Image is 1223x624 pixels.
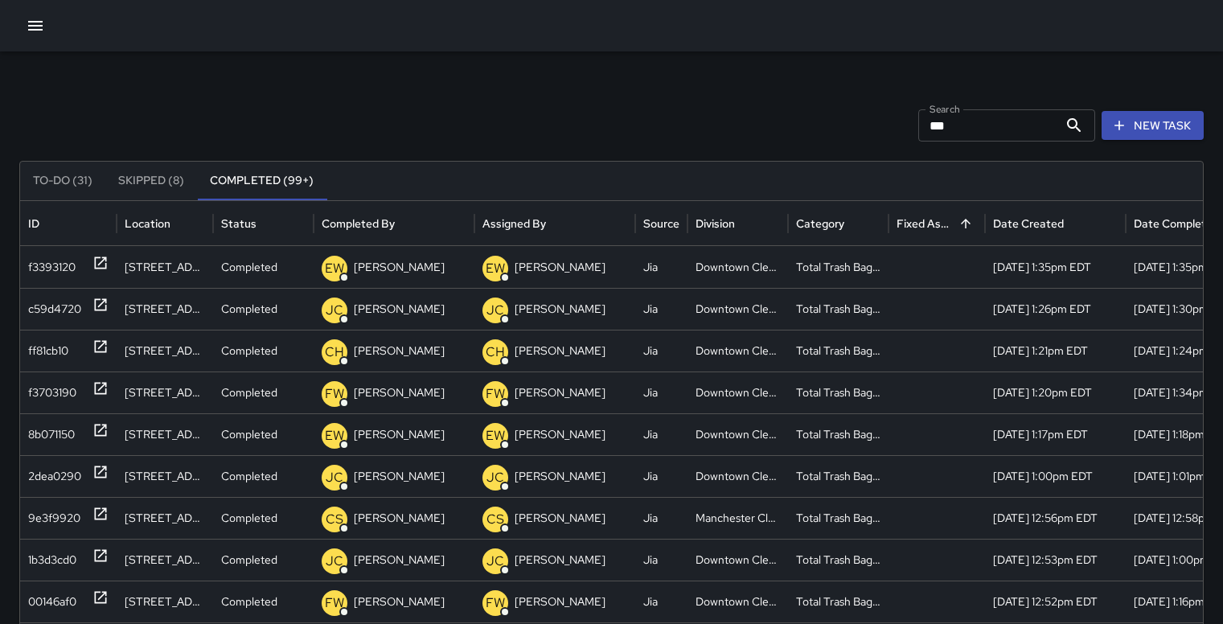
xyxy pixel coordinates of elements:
[354,581,445,622] p: [PERSON_NAME]
[486,343,505,362] p: CH
[28,581,76,622] div: 00146af0
[486,552,504,571] p: JC
[221,540,277,581] p: Completed
[796,216,844,231] div: Category
[515,581,605,622] p: [PERSON_NAME]
[221,247,277,288] p: Completed
[788,330,889,372] div: Total Trash Bag Drop
[486,301,504,320] p: JC
[687,413,788,455] div: Downtown Cleaning
[221,498,277,539] p: Completed
[515,540,605,581] p: [PERSON_NAME]
[354,372,445,413] p: [PERSON_NAME]
[354,330,445,372] p: [PERSON_NAME]
[788,539,889,581] div: Total Trash Bag Drop
[486,593,505,613] p: FW
[687,330,788,372] div: Downtown Cleaning
[28,216,39,231] div: ID
[486,259,505,278] p: EW
[28,247,76,288] div: f3393120
[643,216,679,231] div: Source
[326,552,343,571] p: JC
[354,540,445,581] p: [PERSON_NAME]
[221,581,277,622] p: Completed
[635,372,687,413] div: Jia
[325,343,344,362] p: CH
[930,102,960,116] label: Search
[482,216,546,231] div: Assigned By
[687,539,788,581] div: Downtown Cleaning
[117,288,213,330] div: 5 East Franklin Street
[954,212,977,235] button: Sort
[325,259,344,278] p: EW
[117,581,213,622] div: 501 North 9th Street
[221,414,277,455] p: Completed
[515,498,605,539] p: [PERSON_NAME]
[322,216,395,231] div: Completed By
[105,162,197,200] button: Skipped (8)
[687,246,788,288] div: Downtown Cleaning
[28,540,76,581] div: 1b3d3cd0
[788,455,889,497] div: Total Trash Bag Drop
[117,413,213,455] div: 223 East Grace Street
[117,372,213,413] div: 515 North 5th Street
[28,372,76,413] div: f3703190
[221,372,277,413] p: Completed
[635,413,687,455] div: Jia
[325,426,344,445] p: EW
[635,539,687,581] div: Jia
[1134,216,1219,231] div: Date Completed
[985,288,1126,330] div: 10/13/2025, 1:26pm EDT
[117,497,213,539] div: 1217 Mcdonough Street
[515,372,605,413] p: [PERSON_NAME]
[635,581,687,622] div: Jia
[788,497,889,539] div: Total Trash Bag Drop
[635,246,687,288] div: Jia
[985,330,1126,372] div: 10/13/2025, 1:21pm EDT
[687,581,788,622] div: Downtown Cleaning
[326,468,343,487] p: JC
[486,510,504,529] p: CS
[687,497,788,539] div: Manchester Cleaning
[20,162,105,200] button: To-Do (31)
[515,456,605,497] p: [PERSON_NAME]
[354,414,445,455] p: [PERSON_NAME]
[28,498,80,539] div: 9e3f9920
[985,413,1126,455] div: 10/13/2025, 1:17pm EDT
[28,456,81,497] div: 2dea0290
[221,456,277,497] p: Completed
[486,384,505,404] p: FW
[788,413,889,455] div: Total Trash Bag Drop
[1102,111,1204,141] button: New Task
[788,246,889,288] div: Total Trash Bag Drop
[486,426,505,445] p: EW
[515,247,605,288] p: [PERSON_NAME]
[897,216,953,231] div: Fixed Asset
[985,372,1126,413] div: 10/13/2025, 1:20pm EDT
[985,455,1126,497] div: 10/13/2025, 1:00pm EDT
[486,468,504,487] p: JC
[515,289,605,330] p: [PERSON_NAME]
[635,455,687,497] div: Jia
[197,162,326,200] button: Completed (99+)
[354,456,445,497] p: [PERSON_NAME]
[788,288,889,330] div: Total Trash Bag Drop
[117,330,213,372] div: 515 North 5th Street
[125,216,170,231] div: Location
[354,498,445,539] p: [PERSON_NAME]
[325,593,344,613] p: FW
[687,372,788,413] div: Downtown Cleaning
[515,414,605,455] p: [PERSON_NAME]
[28,414,75,455] div: 8b071150
[354,247,445,288] p: [PERSON_NAME]
[687,455,788,497] div: Downtown Cleaning
[326,301,343,320] p: JC
[117,246,213,288] div: 6 East Grace Street
[221,330,277,372] p: Completed
[993,216,1064,231] div: Date Created
[788,581,889,622] div: Total Trash Bag Drop
[985,246,1126,288] div: 10/13/2025, 1:35pm EDT
[687,288,788,330] div: Downtown Cleaning
[985,497,1126,539] div: 10/13/2025, 12:56pm EDT
[354,289,445,330] p: [PERSON_NAME]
